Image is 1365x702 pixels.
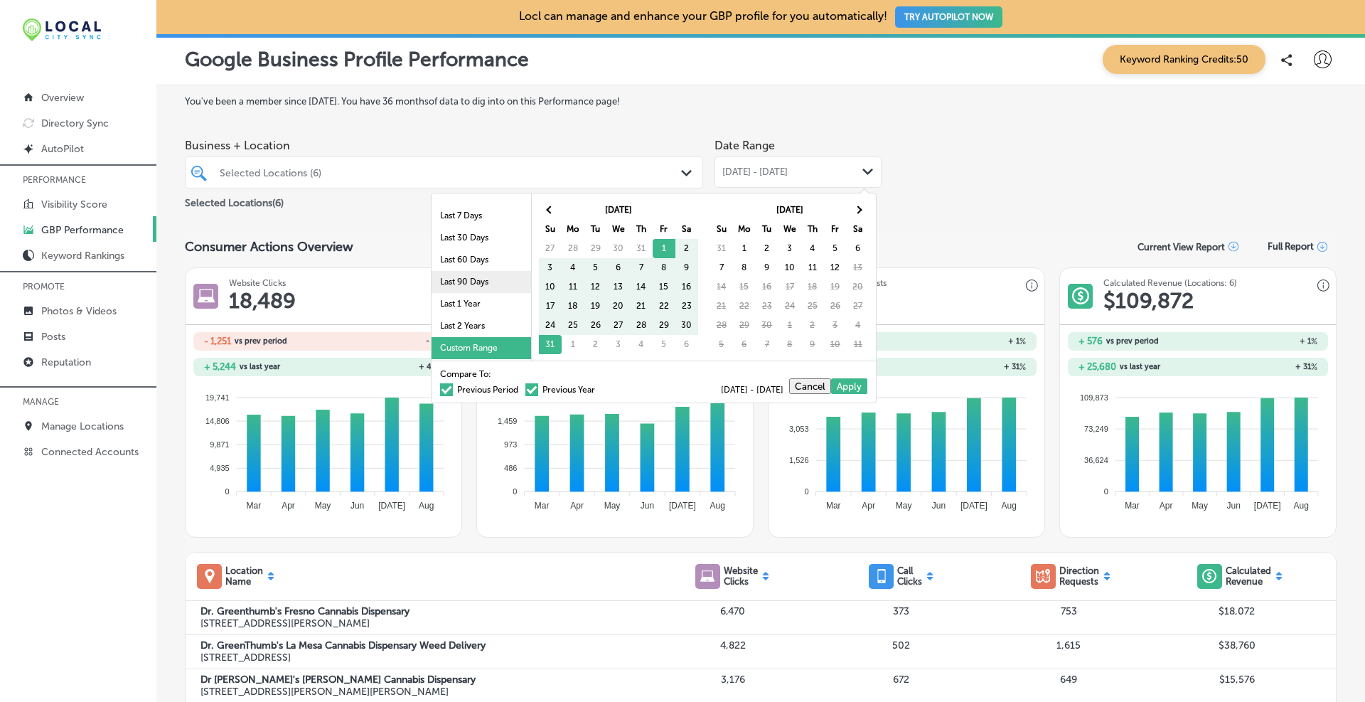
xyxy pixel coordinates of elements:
[985,674,1152,686] p: 649
[350,501,364,511] tspan: Jun
[756,220,778,239] th: Tu
[498,417,518,425] tspan: 1,459
[200,605,649,617] label: Dr. Greenthumb's Fresno Cannabis Dispensary
[847,297,869,316] td: 27
[778,335,801,354] td: 8
[801,316,824,335] td: 2
[539,239,562,258] td: 27
[1106,337,1159,345] span: vs prev period
[789,425,809,433] tspan: 3,053
[1103,288,1194,314] h1: $ 109,872
[41,305,117,317] p: Photos & Videos
[675,277,698,297] td: 16
[41,331,65,343] p: Posts
[562,297,584,316] td: 18
[710,277,733,297] td: 14
[1104,487,1108,496] tspan: 0
[200,686,649,698] p: [STREET_ADDRESS][PERSON_NAME][PERSON_NAME]
[200,617,649,629] p: [STREET_ADDRESS][PERSON_NAME]
[675,335,698,354] td: 6
[220,166,682,179] div: Selected Locations (6)
[847,220,869,239] th: Sa
[504,464,517,472] tspan: 486
[653,316,675,335] td: 29
[630,239,653,258] td: 31
[675,258,698,277] td: 9
[710,501,725,511] tspan: Aug
[570,501,584,511] tspan: Apr
[539,335,562,354] td: 31
[985,639,1152,652] p: 1,615
[315,501,331,511] tspan: May
[801,220,824,239] th: Th
[225,487,230,496] tspan: 0
[513,487,517,496] tspan: 0
[200,639,649,652] label: Dr. GreenThumb's La Mesa Cannabis Dispensary Weed Delivery
[247,501,262,511] tspan: Mar
[584,316,607,335] td: 26
[539,297,562,316] td: 17
[1137,242,1225,252] p: Current View Report
[1002,501,1017,511] tspan: Aug
[847,277,869,297] td: 20
[432,337,531,359] li: Custom Range
[607,220,630,239] th: We
[562,316,584,335] td: 25
[862,501,875,511] tspan: Apr
[205,393,230,401] tspan: 19,741
[714,139,775,152] label: Date Range
[789,378,831,394] button: Cancel
[504,440,517,449] tspan: 973
[1311,362,1317,372] span: %
[1084,456,1108,464] tspan: 36,624
[562,201,675,220] th: [DATE]
[669,501,696,511] tspan: [DATE]
[733,258,756,277] td: 8
[824,335,847,354] td: 10
[778,220,801,239] th: We
[41,250,124,262] p: Keyword Rankings
[210,464,230,472] tspan: 4,935
[824,297,847,316] td: 26
[41,224,124,236] p: GBP Performance
[778,239,801,258] td: 3
[756,335,778,354] td: 7
[906,362,1026,372] h2: + 31
[432,271,531,293] li: Last 90 Days
[562,220,584,239] th: Mo
[896,501,912,511] tspan: May
[895,6,1002,28] button: TRY AUTOPILOT NOW
[653,258,675,277] td: 8
[41,446,139,458] p: Connected Accounts
[831,378,867,394] button: Apply
[824,220,847,239] th: Fr
[1254,501,1281,511] tspan: [DATE]
[229,278,286,288] h3: Website Clicks
[630,297,653,316] td: 21
[733,201,847,220] th: [DATE]
[710,239,733,258] td: 31
[1227,501,1241,511] tspan: Jun
[756,277,778,297] td: 16
[847,316,869,335] td: 4
[897,565,922,587] p: Call Clicks
[675,316,698,335] td: 30
[733,277,756,297] td: 15
[432,227,531,249] li: Last 30 Days
[710,316,733,335] td: 28
[648,639,816,652] p: 4,822
[985,605,1152,617] p: 753
[824,258,847,277] td: 12
[722,166,788,178] span: [DATE] - [DATE]
[1153,639,1321,652] p: $38,760
[440,370,491,378] span: Compare To:
[824,239,847,258] td: 5
[204,361,236,372] h2: + 5,244
[323,336,443,346] h2: - 6
[847,239,869,258] td: 6
[756,258,778,277] td: 9
[1084,425,1108,433] tspan: 73,249
[824,277,847,297] td: 19
[41,117,109,129] p: Directory Sync
[539,316,562,335] td: 24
